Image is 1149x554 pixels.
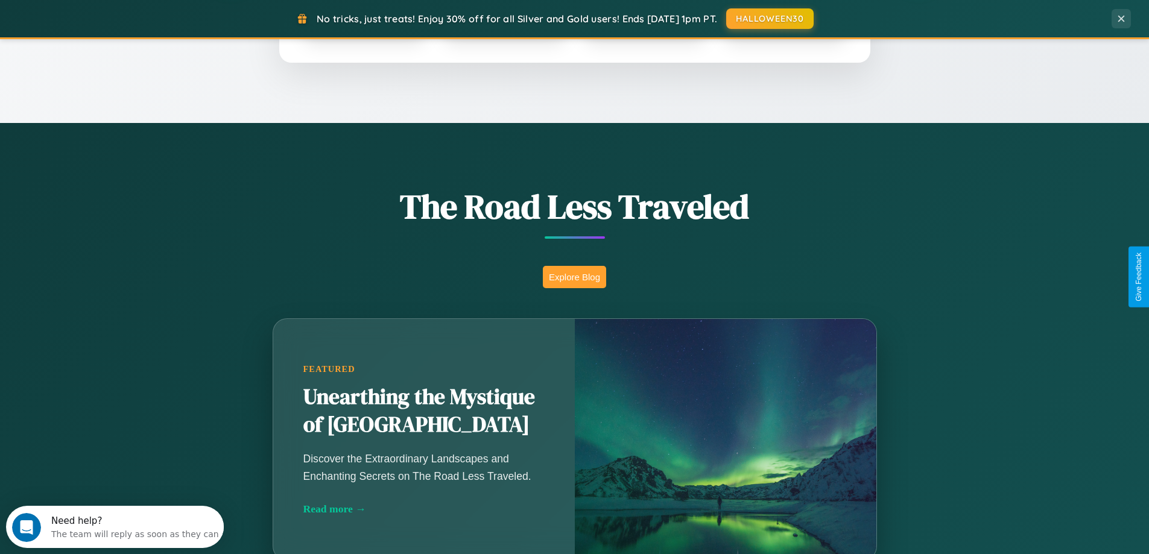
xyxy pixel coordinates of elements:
button: Explore Blog [543,266,606,288]
iframe: Intercom live chat discovery launcher [6,506,224,548]
iframe: Intercom live chat [12,513,41,542]
h1: The Road Less Traveled [213,183,937,230]
p: Discover the Extraordinary Landscapes and Enchanting Secrets on The Road Less Traveled. [303,450,545,484]
div: Read more → [303,503,545,515]
div: Open Intercom Messenger [5,5,224,38]
div: Featured [303,364,545,374]
div: Give Feedback [1135,253,1143,301]
span: No tricks, just treats! Enjoy 30% off for all Silver and Gold users! Ends [DATE] 1pm PT. [317,13,717,25]
button: HALLOWEEN30 [726,8,814,29]
h2: Unearthing the Mystique of [GEOGRAPHIC_DATA] [303,383,545,439]
div: The team will reply as soon as they can [45,20,213,33]
div: Need help? [45,10,213,20]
